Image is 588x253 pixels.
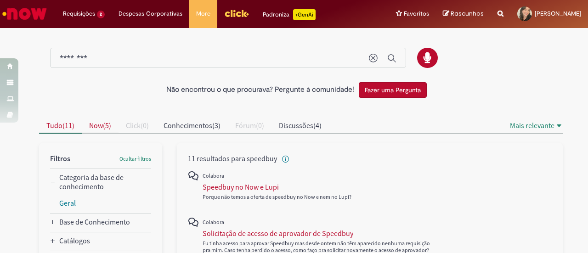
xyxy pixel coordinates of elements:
[263,9,316,20] div: Padroniza
[451,9,484,18] span: Rascunhos
[97,11,105,18] span: 2
[293,9,316,20] p: +GenAi
[119,9,182,18] span: Despesas Corporativas
[196,9,210,18] span: More
[443,10,484,18] a: Rascunhos
[1,5,48,23] img: ServiceNow
[535,10,581,17] span: [PERSON_NAME]
[166,86,354,94] h2: Não encontrou o que procurava? Pergunte à comunidade!
[404,9,429,18] span: Favoritos
[63,9,95,18] span: Requisições
[359,82,427,98] button: Fazer uma Pergunta
[224,6,249,20] img: click_logo_yellow_360x200.png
